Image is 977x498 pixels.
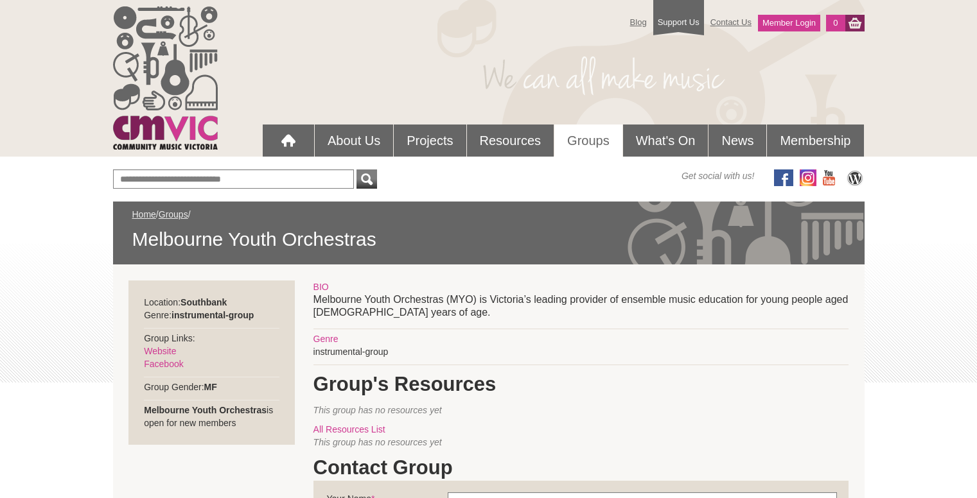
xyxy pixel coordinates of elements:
h1: Group's Resources [313,372,849,397]
span: Get social with us! [682,169,755,182]
a: About Us [315,125,393,157]
a: Membership [767,125,863,157]
strong: instrumental-group [172,310,254,320]
div: Genre [313,332,849,345]
a: Website [144,346,176,356]
strong: Southbank [180,297,227,307]
a: Home [132,209,156,219]
a: What's On [623,125,709,157]
p: Melbourne Youth Orchestras (MYO) is Victoria’s leading provider of ensemble music education for y... [313,293,849,319]
div: / / [132,208,845,252]
a: Member Login [758,15,820,31]
span: Melbourne Youth Orchestras [132,227,845,252]
a: Contact Us [704,11,758,33]
div: All Resources List [313,423,849,436]
div: Location: Genre: Group Links: Group Gender: is open for new members [128,280,295,445]
a: Facebook [144,359,183,369]
img: icon-instagram.png [800,169,816,186]
img: CMVic Blog [845,169,865,186]
a: News [709,125,766,157]
img: cmvic_logo.png [113,6,218,150]
div: BIO [313,280,849,293]
a: Groups [554,125,622,157]
span: This group has no resources yet [313,437,442,447]
strong: MF [204,382,217,392]
a: 0 [826,15,845,31]
a: Groups [159,209,188,219]
h1: Contact Group [313,455,849,481]
a: Blog [624,11,653,33]
a: Resources [467,125,554,157]
span: This group has no resources yet [313,405,442,415]
a: Projects [394,125,466,157]
strong: Melbourne Youth Orchestras [144,405,267,415]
